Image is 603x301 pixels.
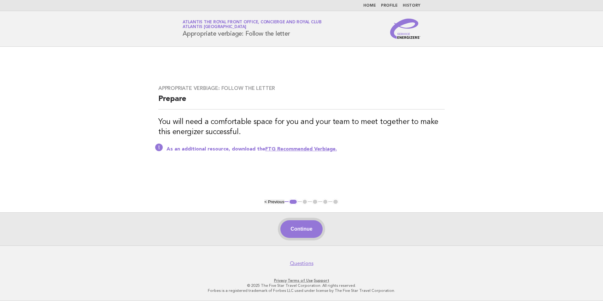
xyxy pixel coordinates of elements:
a: History [403,4,420,8]
p: Forbes is a registered trademark of Forbes LLC used under license by The Five Star Travel Corpora... [108,288,495,293]
p: As an additional resource, download the [167,146,445,152]
h1: Appropriate verbiage: Follow the letter [183,21,322,37]
button: < Previous [264,199,284,204]
span: Atlantis [GEOGRAPHIC_DATA] [183,25,246,29]
p: © 2025 The Five Star Travel Corporation. All rights reserved. [108,283,495,288]
a: Questions [290,260,313,267]
h2: Prepare [158,94,445,109]
h3: You will need a comfortable space for you and your team to meet together to make this energizer s... [158,117,445,137]
a: Atlantis The Royal Front Office, Concierge and Royal ClubAtlantis [GEOGRAPHIC_DATA] [183,20,322,29]
a: Privacy [274,278,287,283]
a: Support [314,278,329,283]
a: FTG Recommended Verbiage. [265,147,337,152]
img: Service Energizers [390,19,420,39]
a: Home [363,4,376,8]
button: Continue [280,220,322,238]
a: Terms of Use [288,278,313,283]
h3: Appropriate verbiage: Follow the letter [158,85,445,91]
p: · · [108,278,495,283]
button: 1 [289,199,298,205]
a: Profile [381,4,398,8]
